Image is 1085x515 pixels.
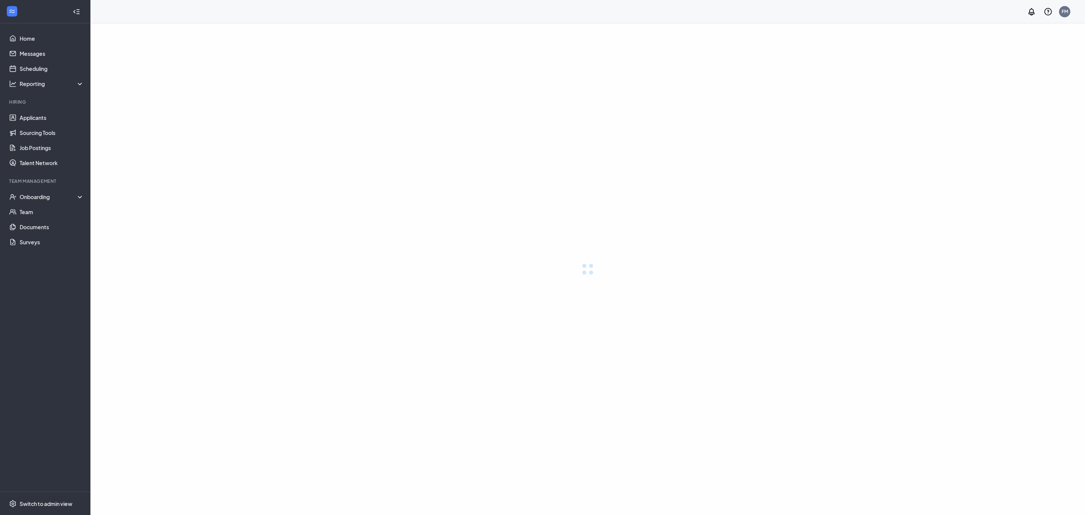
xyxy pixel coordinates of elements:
[20,235,84,250] a: Surveys
[73,8,80,15] svg: Collapse
[20,61,84,76] a: Scheduling
[20,500,72,507] div: Switch to admin view
[20,46,84,61] a: Messages
[1027,7,1036,16] svg: Notifications
[20,110,84,125] a: Applicants
[20,204,84,219] a: Team
[9,500,17,507] svg: Settings
[9,193,17,201] svg: UserCheck
[20,125,84,140] a: Sourcing Tools
[9,99,83,105] div: Hiring
[20,140,84,155] a: Job Postings
[20,193,84,201] div: Onboarding
[8,8,16,15] svg: WorkstreamLogo
[20,155,84,170] a: Talent Network
[9,80,17,87] svg: Analysis
[20,80,84,87] div: Reporting
[1062,8,1068,15] div: FM
[20,31,84,46] a: Home
[1044,7,1053,16] svg: QuestionInfo
[20,219,84,235] a: Documents
[9,178,83,184] div: Team Management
